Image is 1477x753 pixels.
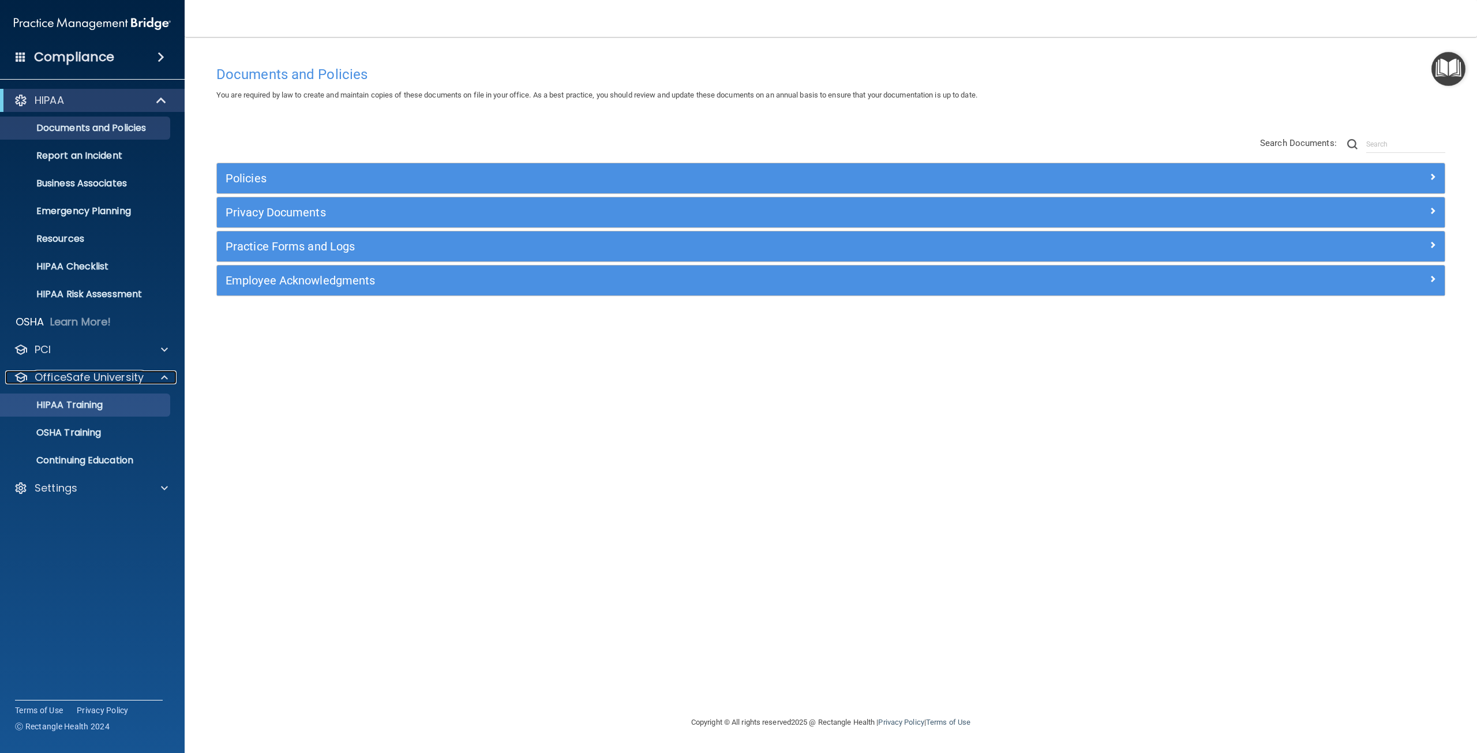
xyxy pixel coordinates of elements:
[35,481,77,495] p: Settings
[1366,136,1445,153] input: Search
[14,370,168,384] a: OfficeSafe University
[8,399,103,411] p: HIPAA Training
[8,455,165,466] p: Continuing Education
[226,169,1436,188] a: Policies
[14,12,171,35] img: PMB logo
[14,343,168,357] a: PCI
[1431,52,1465,86] button: Open Resource Center
[620,704,1041,741] div: Copyright © All rights reserved 2025 @ Rectangle Health | |
[35,343,51,357] p: PCI
[14,481,168,495] a: Settings
[226,274,1129,287] h5: Employee Acknowledgments
[216,91,977,99] span: You are required by law to create and maintain copies of these documents on file in your office. ...
[226,203,1436,222] a: Privacy Documents
[226,237,1436,256] a: Practice Forms and Logs
[15,721,110,732] span: Ⓒ Rectangle Health 2024
[14,93,167,107] a: HIPAA
[8,122,165,134] p: Documents and Policies
[926,718,970,726] a: Terms of Use
[226,206,1129,219] h5: Privacy Documents
[34,49,114,65] h4: Compliance
[8,205,165,217] p: Emergency Planning
[8,261,165,272] p: HIPAA Checklist
[35,93,64,107] p: HIPAA
[15,705,63,716] a: Terms of Use
[8,289,165,300] p: HIPAA Risk Assessment
[8,233,165,245] p: Resources
[1347,139,1358,149] img: ic-search.3b580494.png
[35,370,144,384] p: OfficeSafe University
[16,315,44,329] p: OSHA
[8,427,101,439] p: OSHA Training
[50,315,111,329] p: Learn More!
[8,178,165,189] p: Business Associates
[1260,138,1337,148] span: Search Documents:
[226,271,1436,290] a: Employee Acknowledgments
[226,240,1129,253] h5: Practice Forms and Logs
[216,67,1445,82] h4: Documents and Policies
[8,150,165,162] p: Report an Incident
[226,172,1129,185] h5: Policies
[878,718,924,726] a: Privacy Policy
[77,705,129,716] a: Privacy Policy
